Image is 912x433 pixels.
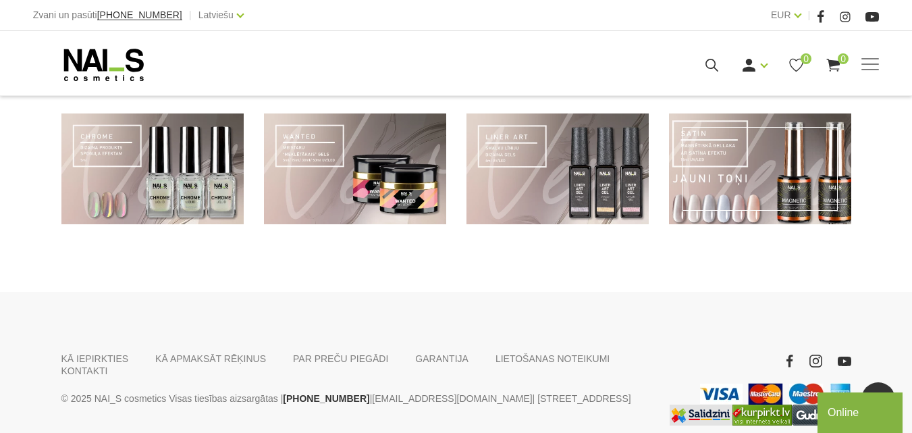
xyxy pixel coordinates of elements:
[792,405,851,426] a: https://www.gudriem.lv/veikali/lv
[825,57,842,74] a: 0
[61,390,649,407] p: © 2025 NAI_S cosmetics Visas tiesības aizsargātas | | | [STREET_ADDRESS]
[732,405,792,426] img: Lielākais Latvijas interneta veikalu preču meklētājs
[372,390,532,407] a: [EMAIL_ADDRESS][DOMAIN_NAME]
[189,7,192,24] span: |
[838,53,849,64] span: 0
[788,57,805,74] a: 0
[155,353,266,365] a: KĀ APMAKSĀT RĒĶINUS
[97,10,182,20] a: [PHONE_NUMBER]
[97,9,182,20] span: [PHONE_NUMBER]
[415,353,468,365] a: GARANTIJA
[283,390,369,407] a: [PHONE_NUMBER]
[198,7,234,23] a: Latviešu
[792,405,851,426] img: www.gudriem.lv/veikali/lv
[33,7,182,24] div: Zvani un pasūti
[808,7,811,24] span: |
[61,365,108,377] a: KONTAKTI
[495,353,610,365] a: LIETOŠANAS NOTEIKUMI
[670,405,732,426] img: Labākā cena interneta veikalos - Samsung, Cena, iPhone, Mobilie telefoni
[61,353,129,365] a: KĀ IEPIRKTIES
[293,353,388,365] a: PAR PREČU PIEGĀDI
[817,390,905,433] iframe: chat widget
[801,53,811,64] span: 0
[771,7,791,23] a: EUR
